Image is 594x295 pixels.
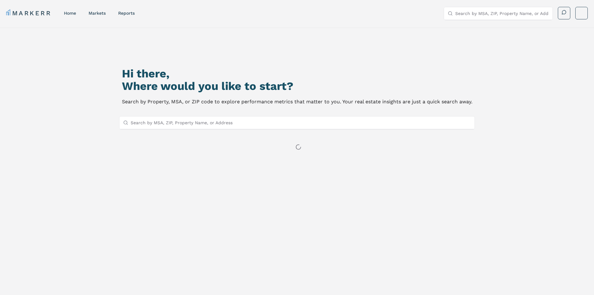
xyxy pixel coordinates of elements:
[6,9,51,17] a: MARKERR
[122,80,472,92] h2: Where would you like to start?
[122,97,472,106] p: Search by Property, MSA, or ZIP code to explore performance metrics that matter to you. Your real...
[118,11,135,16] a: reports
[64,11,76,16] a: home
[131,116,471,129] input: Search by MSA, ZIP, Property Name, or Address
[89,11,106,16] a: markets
[455,7,549,20] input: Search by MSA, ZIP, Property Name, or Address
[122,67,472,80] h1: Hi there,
